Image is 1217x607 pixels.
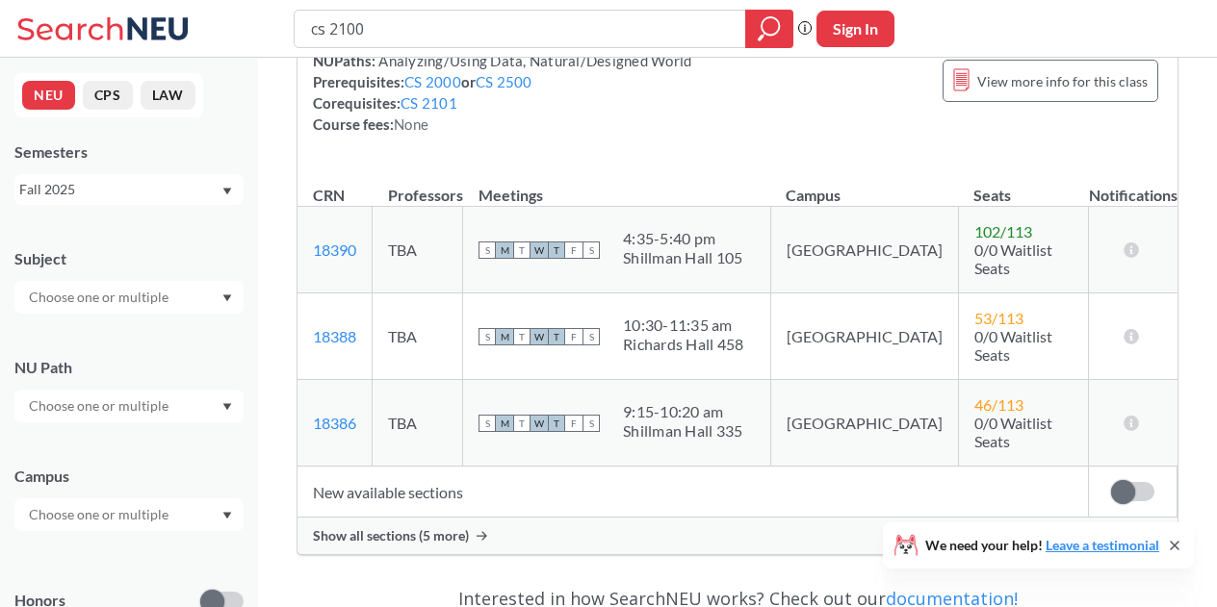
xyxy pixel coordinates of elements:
[19,179,220,200] div: Fall 2025
[375,52,691,69] span: Analyzing/Using Data, Natural/Designed World
[531,241,548,259] span: W
[623,229,742,248] div: 4:35 - 5:40 pm
[548,328,565,345] span: T
[463,165,771,207] th: Meetings
[583,328,600,345] span: S
[513,328,531,345] span: T
[583,415,600,432] span: S
[977,69,1148,93] span: View more info for this class
[141,81,195,110] button: LAW
[548,241,565,259] span: T
[565,241,583,259] span: F
[14,390,244,422] div: Dropdown arrow
[758,15,781,42] svg: magnifying glass
[958,165,1088,207] th: Seats
[583,241,600,259] span: S
[531,415,548,432] span: W
[623,248,742,267] div: Shillman Hall 105
[14,248,244,269] div: Subject
[479,328,496,345] span: S
[513,415,531,432] span: T
[548,415,565,432] span: T
[373,380,463,467] td: TBA
[313,527,469,544] span: Show all sections (5 more)
[623,402,742,421] div: 9:15 - 10:20 am
[476,73,532,90] a: CS 2500
[770,165,958,207] th: Campus
[479,241,496,259] span: S
[222,512,232,519] svg: Dropdown arrow
[623,421,742,441] div: Shillman Hall 335
[313,50,691,135] div: NUPaths: Prerequisites: or Corequisites: Course fees:
[313,327,356,345] a: 18388
[496,328,513,345] span: M
[373,293,463,380] td: TBA
[496,241,513,259] span: M
[974,309,1023,327] span: 53 / 113
[313,414,356,432] a: 18386
[22,81,75,110] button: NEU
[565,415,583,432] span: F
[925,539,1159,552] span: We need your help!
[1046,537,1159,553] a: Leave a testimonial
[222,403,232,411] svg: Dropdown arrow
[513,241,531,259] span: T
[14,498,244,531] div: Dropdown arrow
[496,415,513,432] span: M
[14,174,244,205] div: Fall 2025Dropdown arrow
[309,13,732,45] input: Class, professor, course number, "phrase"
[19,286,181,309] input: Choose one or multiple
[14,141,244,163] div: Semesters
[14,357,244,378] div: NU Path
[19,394,181,417] input: Choose one or multiple
[313,240,356,259] a: 18390
[1089,165,1178,207] th: Notifications
[298,518,1178,554] div: Show all sections (5 more)
[770,380,958,467] td: [GEOGRAPHIC_DATA]
[974,222,1032,240] span: 102 / 113
[770,207,958,293] td: [GEOGRAPHIC_DATA]
[373,207,463,293] td: TBA
[83,81,133,110] button: CPS
[479,415,496,432] span: S
[14,466,244,487] div: Campus
[298,467,1089,518] td: New available sections
[222,294,232,302] svg: Dropdown arrow
[623,335,743,354] div: Richards Hall 458
[404,73,461,90] a: CS 2000
[974,395,1023,414] span: 46 / 113
[816,11,894,47] button: Sign In
[14,281,244,314] div: Dropdown arrow
[222,188,232,195] svg: Dropdown arrow
[770,293,958,380] td: [GEOGRAPHIC_DATA]
[974,327,1052,364] span: 0/0 Waitlist Seats
[19,503,181,526] input: Choose one or multiple
[974,414,1052,450] span: 0/0 Waitlist Seats
[394,115,428,133] span: None
[401,94,457,112] a: CS 2101
[313,185,345,206] div: CRN
[565,328,583,345] span: F
[531,328,548,345] span: W
[974,240,1052,277] span: 0/0 Waitlist Seats
[623,316,743,335] div: 10:30 - 11:35 am
[373,165,463,207] th: Professors
[745,10,793,48] div: magnifying glass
